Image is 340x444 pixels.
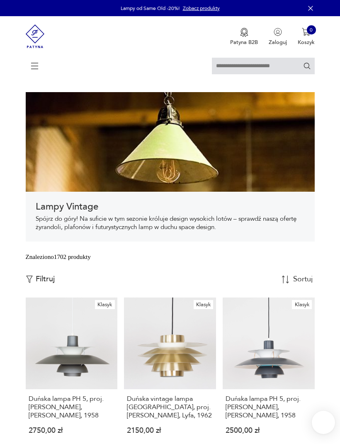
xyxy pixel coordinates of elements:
button: Szukaj [303,62,311,70]
p: 2750,00 zł [29,428,114,434]
div: Sortuj według daty dodania [293,276,314,283]
img: Sort Icon [282,276,289,283]
p: 2150,00 zł [127,428,213,434]
div: 0 [307,25,316,34]
img: Ikona medalu [240,28,248,37]
p: Spójrz do góry! Na suficie w tym sezonie króluje design wysokich lotów – sprawdź naszą ofertę żyr... [36,215,305,232]
img: Ikonka użytkownika [274,28,282,36]
img: Ikona koszyka [302,28,310,36]
img: Lampy sufitowe w stylu vintage [26,92,315,192]
iframe: Smartsupp widget button [312,411,335,434]
p: Zaloguj [269,39,287,46]
p: Lampy od Same Old -20%! [121,5,180,12]
button: 0Koszyk [298,28,315,46]
p: Patyna B2B [230,39,258,46]
button: Zaloguj [269,28,287,46]
a: Zobacz produkty [183,5,220,12]
h3: Duńska vintage lampa [GEOGRAPHIC_DATA], proj. [PERSON_NAME], Lyfa, 1962 [127,395,213,420]
p: Filtruj [36,275,55,284]
p: 2500,00 zł [226,428,311,434]
h1: Lampy Vintage [36,202,305,212]
img: Patyna - sklep z meblami i dekoracjami vintage [26,16,45,56]
h3: Duńska lampa PH 5, proj. [PERSON_NAME], [PERSON_NAME], 1958 [226,395,311,420]
img: Ikonka filtrowania [26,276,33,283]
button: Patyna B2B [230,28,258,46]
h3: Duńska lampa PH 5, proj. [PERSON_NAME], [PERSON_NAME], 1958 [29,395,114,420]
p: Koszyk [298,39,315,46]
a: Ikona medaluPatyna B2B [230,28,258,46]
button: Filtruj [26,275,55,284]
div: Znaleziono 1702 produkty [26,252,91,261]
